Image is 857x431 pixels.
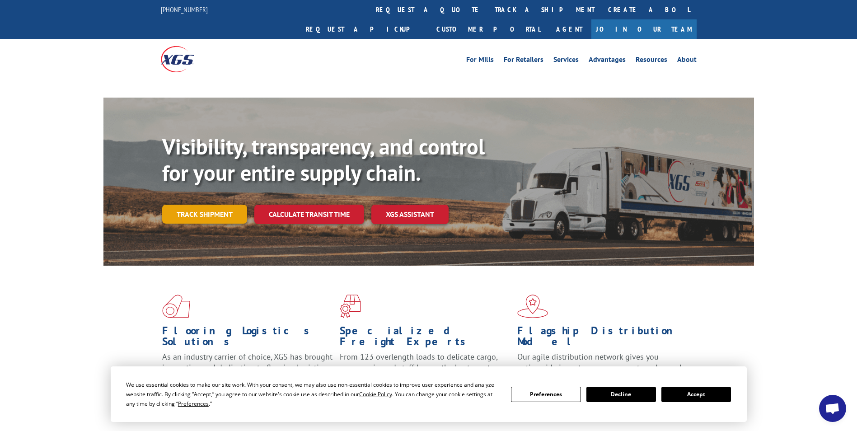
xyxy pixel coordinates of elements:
p: From 123 overlength loads to delicate cargo, our experienced staff knows the best way to move you... [340,351,510,392]
img: xgs-icon-total-supply-chain-intelligence-red [162,295,190,318]
img: xgs-icon-flagship-distribution-model-red [517,295,548,318]
span: Our agile distribution network gives you nationwide inventory management on demand. [517,351,684,373]
a: Join Our Team [591,19,697,39]
a: Advantages [589,56,626,66]
a: Track shipment [162,205,247,224]
h1: Flagship Distribution Model [517,325,688,351]
a: About [677,56,697,66]
a: Services [553,56,579,66]
div: Cookie Consent Prompt [111,366,747,422]
h1: Flooring Logistics Solutions [162,325,333,351]
span: Cookie Policy [359,390,392,398]
button: Accept [661,387,731,402]
a: [PHONE_NUMBER] [161,5,208,14]
div: Open chat [819,395,846,422]
a: Customer Portal [430,19,547,39]
button: Decline [586,387,656,402]
a: For Retailers [504,56,543,66]
span: As an industry carrier of choice, XGS has brought innovation and dedication to flooring logistics... [162,351,332,384]
img: xgs-icon-focused-on-flooring-red [340,295,361,318]
button: Preferences [511,387,581,402]
a: XGS ASSISTANT [371,205,449,224]
div: We use essential cookies to make our site work. With your consent, we may also use non-essential ... [126,380,500,408]
a: Calculate transit time [254,205,364,224]
a: For Mills [466,56,494,66]
a: Resources [636,56,667,66]
h1: Specialized Freight Experts [340,325,510,351]
b: Visibility, transparency, and control for your entire supply chain. [162,132,485,187]
span: Preferences [178,400,209,408]
a: Agent [547,19,591,39]
a: Request a pickup [299,19,430,39]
